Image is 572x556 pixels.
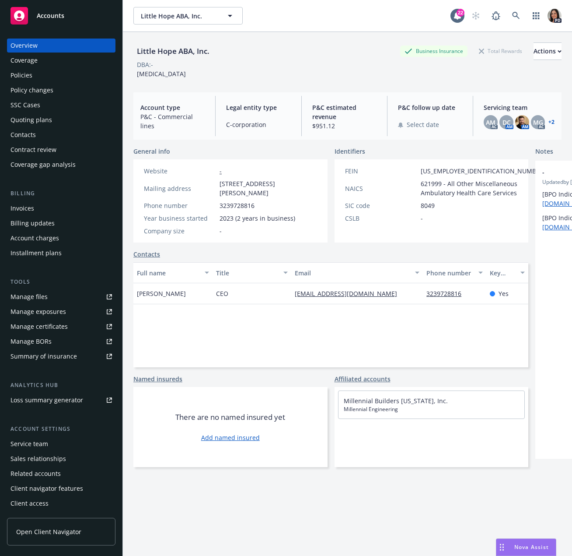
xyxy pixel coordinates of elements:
[398,103,462,112] span: P&C follow up date
[7,189,115,198] div: Billing
[10,246,62,260] div: Installment plans
[7,216,115,230] a: Billing updates
[514,543,549,551] span: Nova Assist
[10,496,49,510] div: Client access
[10,158,76,172] div: Coverage gap analysis
[7,496,115,510] a: Client access
[527,7,545,25] a: Switch app
[7,53,115,67] a: Coverage
[10,53,38,67] div: Coverage
[457,9,464,17] div: 22
[7,246,115,260] a: Installment plans
[10,143,56,157] div: Contract review
[133,7,243,25] button: Little Hope ABA, Inc.
[144,201,216,210] div: Phone number
[133,147,170,156] span: General info
[486,118,495,127] span: AM
[10,452,66,466] div: Sales relationships
[535,147,553,157] span: Notes
[10,467,61,481] div: Related accounts
[7,278,115,286] div: Tools
[7,334,115,348] a: Manage BORs
[7,231,115,245] a: Account charges
[220,179,317,197] span: [STREET_ADDRESS][PERSON_NAME]
[140,112,205,130] span: P&C - Commercial lines
[7,393,115,407] a: Loss summary generator
[426,268,473,278] div: Phone number
[496,538,556,556] button: Nova Assist
[295,289,404,298] a: [EMAIL_ADDRESS][DOMAIN_NAME]
[484,103,555,112] span: Servicing team
[10,83,53,97] div: Policy changes
[421,214,423,223] span: -
[10,482,83,496] div: Client navigator features
[467,7,485,25] a: Start snowing
[7,4,115,28] a: Accounts
[7,437,115,451] a: Service team
[10,393,83,407] div: Loss summary generator
[10,39,38,53] div: Overview
[7,381,115,390] div: Analytics hub
[312,121,377,130] span: $951.12
[137,60,153,69] div: DBA: -
[421,166,546,176] span: [US_EMPLOYER_IDENTIFICATION_NUMBER]
[291,262,423,283] button: Email
[10,113,52,127] div: Quoting plans
[548,120,555,125] a: +2
[7,305,115,319] a: Manage exposures
[37,12,64,19] span: Accounts
[421,179,546,197] span: 621999 - All Other Miscellaneous Ambulatory Health Care Services
[10,201,34,215] div: Invoices
[515,115,529,129] img: photo
[175,412,285,422] span: There are no named insured yet
[7,143,115,157] a: Contract review
[10,305,66,319] div: Manage exposures
[213,262,292,283] button: Title
[10,216,55,230] div: Billing updates
[7,83,115,97] a: Policy changes
[407,120,439,129] span: Select date
[144,214,216,223] div: Year business started
[344,405,520,413] span: Millennial Engineering
[140,103,205,112] span: Account type
[421,201,435,210] span: 8049
[10,349,77,363] div: Summary of insurance
[345,166,417,176] div: FEIN
[7,98,115,112] a: SSC Cases
[220,201,255,210] span: 3239728816
[133,46,213,57] div: Little Hope ABA, Inc.
[7,39,115,53] a: Overview
[548,9,562,23] img: photo
[335,374,391,384] a: Affiliated accounts
[133,262,213,283] button: Full name
[345,184,417,193] div: NAICS
[7,482,115,496] a: Client navigator features
[201,433,260,442] a: Add named insured
[486,262,528,283] button: Key contact
[216,289,228,298] span: CEO
[7,467,115,481] a: Related accounts
[499,289,509,298] span: Yes
[335,147,365,156] span: Identifiers
[474,46,527,56] div: Total Rewards
[534,42,562,60] button: Actions
[10,128,36,142] div: Contacts
[7,349,115,363] a: Summary of insurance
[137,268,199,278] div: Full name
[507,7,525,25] a: Search
[7,425,115,433] div: Account settings
[7,290,115,304] a: Manage files
[10,231,59,245] div: Account charges
[141,11,216,21] span: Little Hope ABA, Inc.
[137,289,186,298] span: [PERSON_NAME]
[10,334,52,348] div: Manage BORs
[502,118,511,127] span: DC
[345,201,417,210] div: SIC code
[400,46,467,56] div: Business Insurance
[226,120,290,129] span: C-corporation
[295,268,410,278] div: Email
[10,437,48,451] div: Service team
[496,539,507,556] div: Drag to move
[133,374,182,384] a: Named insureds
